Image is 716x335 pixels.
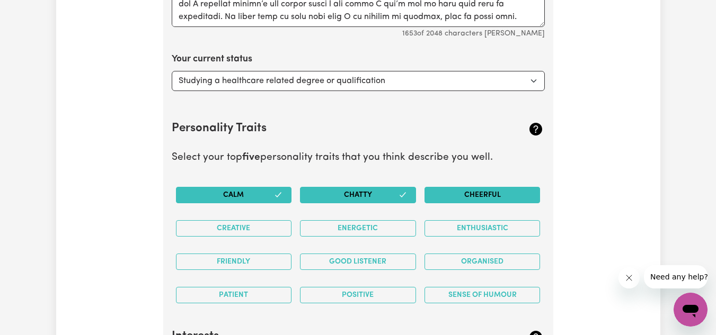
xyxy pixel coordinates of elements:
button: Sense of Humour [425,287,541,303]
span: Need any help? [6,7,64,16]
iframe: Close message [618,267,640,288]
label: Your current status [172,52,252,66]
button: Organised [425,253,541,270]
button: Positive [300,287,416,303]
button: Friendly [176,253,292,270]
button: Creative [176,220,292,237]
h2: Personality Traits [172,122,483,136]
iframe: Message from company [644,265,708,288]
button: Chatty [300,187,416,203]
button: Energetic [300,220,416,237]
iframe: Button to launch messaging window [674,293,708,327]
button: Cheerful [425,187,541,203]
b: five [242,152,260,162]
button: Enthusiastic [425,220,541,237]
button: Patient [176,287,292,303]
p: Select your top personality traits that you think describe you well. [172,150,545,166]
small: 1653 of 2048 characters [PERSON_NAME] [402,30,545,38]
button: Good Listener [300,253,416,270]
button: Calm [176,187,292,203]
